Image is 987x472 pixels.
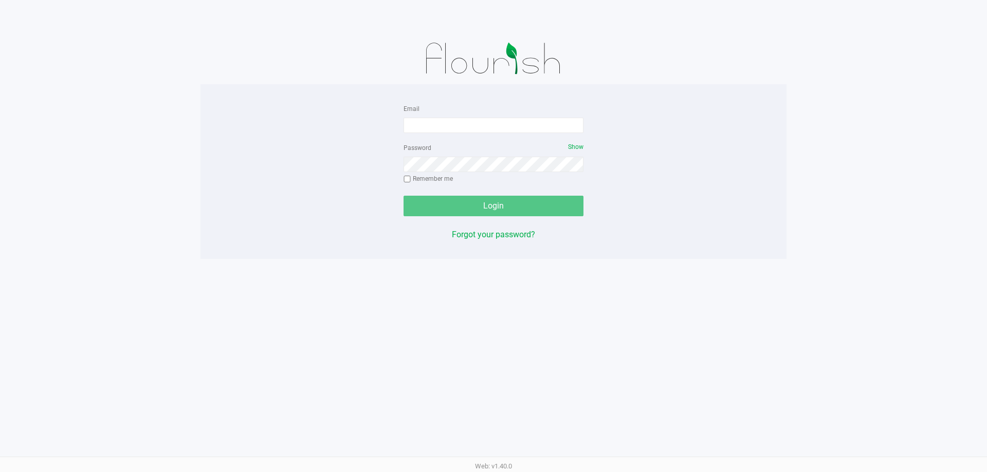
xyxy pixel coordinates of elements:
label: Password [404,143,431,153]
button: Forgot your password? [452,229,535,241]
span: Show [568,143,583,150]
label: Email [404,104,419,114]
label: Remember me [404,174,453,183]
input: Remember me [404,176,411,183]
span: Web: v1.40.0 [475,462,512,470]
